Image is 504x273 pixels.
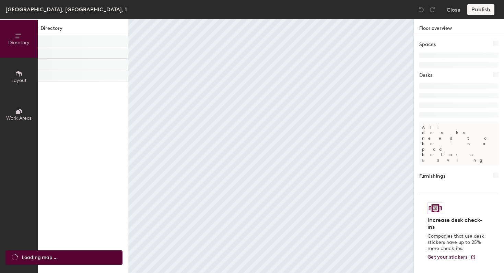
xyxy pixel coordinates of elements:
span: Directory [8,40,30,46]
span: Work Areas [6,115,32,121]
h4: Increase desk check-ins [427,217,486,230]
img: Sticker logo [427,202,443,214]
p: All desks need to be in a pod before saving [419,122,499,166]
span: Loading map ... [22,254,58,261]
div: [GEOGRAPHIC_DATA], [GEOGRAPHIC_DATA], 1 [5,5,127,14]
h1: Spaces [419,41,436,48]
img: Undo [418,6,425,13]
button: Close [447,4,460,15]
p: Companies that use desk stickers have up to 25% more check-ins. [427,233,486,252]
img: Redo [429,6,436,13]
h1: Directory [38,25,128,35]
h1: Furnishings [419,173,445,180]
h1: Floor overview [414,19,504,35]
h1: Desks [419,72,432,79]
canvas: Map [128,19,413,273]
span: Get your stickers [427,254,468,260]
span: Layout [11,78,27,83]
a: Get your stickers [427,254,476,260]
